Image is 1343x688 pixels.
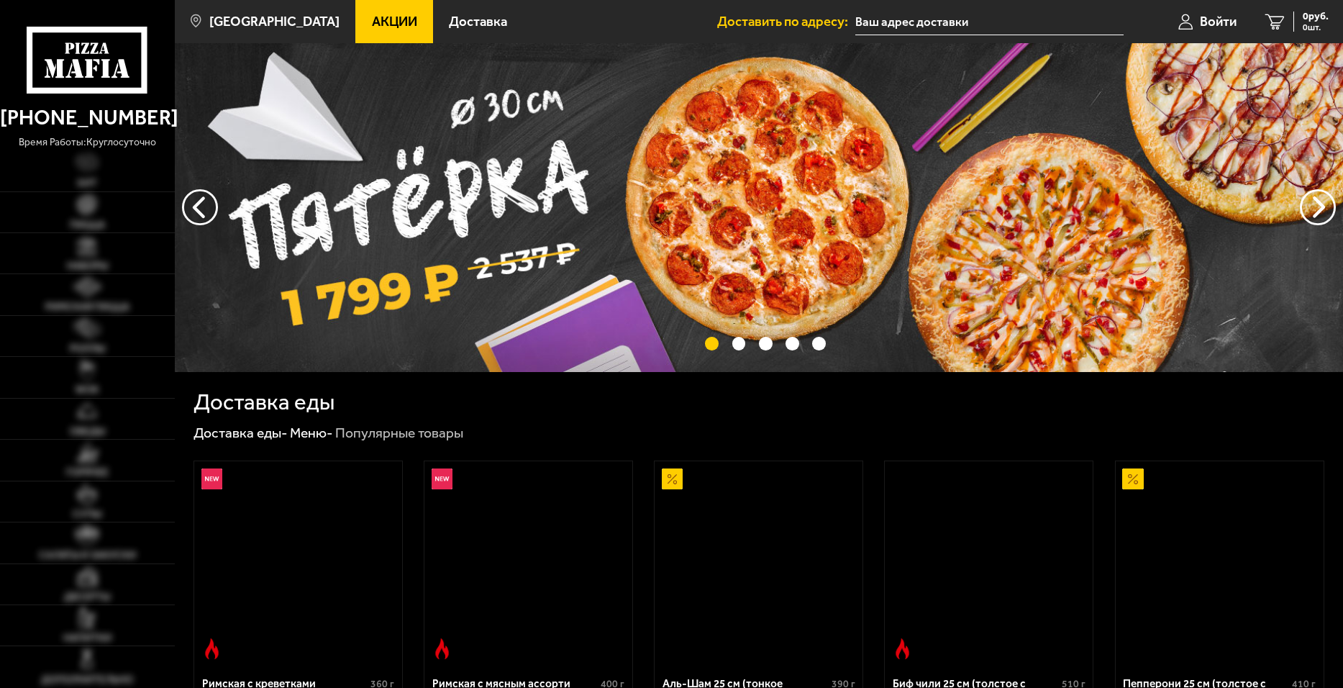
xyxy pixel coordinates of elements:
button: точки переключения [759,337,773,350]
img: Акционный [662,469,683,489]
h1: Доставка еды [194,391,334,413]
span: Роллы [70,344,105,354]
a: АкционныйАль-Шам 25 см (тонкое тесто) [655,461,862,666]
img: Новинка [432,469,452,489]
span: Доставка [449,15,507,29]
span: Войти [1200,15,1237,29]
span: Хит [77,178,97,189]
button: точки переключения [812,337,826,350]
a: Доставка еды- [194,425,288,441]
span: Напитки [63,633,111,643]
span: Салаты и закуски [39,551,136,561]
span: Доставить по адресу: [717,15,855,29]
img: Острое блюдо [432,638,452,659]
button: точки переключения [705,337,719,350]
a: АкционныйПепперони 25 см (толстое с сыром) [1116,461,1324,666]
div: Популярные товары [335,424,463,442]
button: точки переключения [786,337,799,350]
a: НовинкаОстрое блюдоРимская с креветками [194,461,402,666]
span: Акции [372,15,417,29]
input: Ваш адрес доставки [855,9,1124,35]
span: WOK [76,385,99,395]
a: Меню- [290,425,333,441]
button: точки переключения [732,337,746,350]
a: Острое блюдоБиф чили 25 см (толстое с сыром) [885,461,1093,666]
a: НовинкаОстрое блюдоРимская с мясным ассорти [424,461,632,666]
span: Римская пицца [45,302,129,312]
span: [GEOGRAPHIC_DATA] [209,15,340,29]
img: Острое блюдо [201,638,222,659]
span: Десерты [64,592,110,602]
span: 0 руб. [1303,12,1329,22]
span: 0 шт. [1303,23,1329,32]
span: Дополнительно [41,675,133,685]
span: Обеды [70,427,105,437]
img: Новинка [201,469,222,489]
span: Наборы [67,261,108,271]
span: Пицца [70,220,105,230]
span: Супы [73,510,101,520]
span: Горячее [66,468,109,478]
img: Акционный [1122,469,1143,489]
img: Острое блюдо [892,638,913,659]
button: следующий [182,189,218,225]
button: предыдущий [1300,189,1336,225]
